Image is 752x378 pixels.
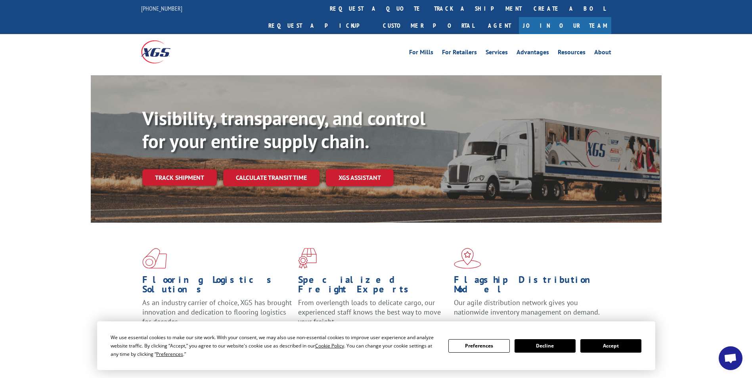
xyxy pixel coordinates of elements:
[594,49,611,58] a: About
[111,333,439,358] div: We use essential cookies to make our site work. With your consent, we may also use non-essential ...
[454,298,600,317] span: Our agile distribution network gives you nationwide inventory management on demand.
[454,248,481,269] img: xgs-icon-flagship-distribution-model-red
[298,298,448,333] p: From overlength loads to delicate cargo, our experienced staff knows the best way to move your fr...
[326,169,394,186] a: XGS ASSISTANT
[262,17,377,34] a: Request a pickup
[517,49,549,58] a: Advantages
[298,248,317,269] img: xgs-icon-focused-on-flooring-red
[142,298,292,326] span: As an industry carrier of choice, XGS has brought innovation and dedication to flooring logistics...
[142,106,425,153] b: Visibility, transparency, and control for your entire supply chain.
[141,4,182,12] a: [PHONE_NUMBER]
[454,275,604,298] h1: Flagship Distribution Model
[442,49,477,58] a: For Retailers
[448,339,509,353] button: Preferences
[298,275,448,298] h1: Specialized Freight Experts
[519,17,611,34] a: Join Our Team
[377,17,480,34] a: Customer Portal
[142,169,217,186] a: Track shipment
[480,17,519,34] a: Agent
[223,169,320,186] a: Calculate transit time
[486,49,508,58] a: Services
[315,342,344,349] span: Cookie Policy
[558,49,586,58] a: Resources
[142,248,167,269] img: xgs-icon-total-supply-chain-intelligence-red
[142,275,292,298] h1: Flooring Logistics Solutions
[409,49,433,58] a: For Mills
[156,351,183,357] span: Preferences
[515,339,576,353] button: Decline
[719,346,742,370] div: Open chat
[580,339,641,353] button: Accept
[97,321,655,370] div: Cookie Consent Prompt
